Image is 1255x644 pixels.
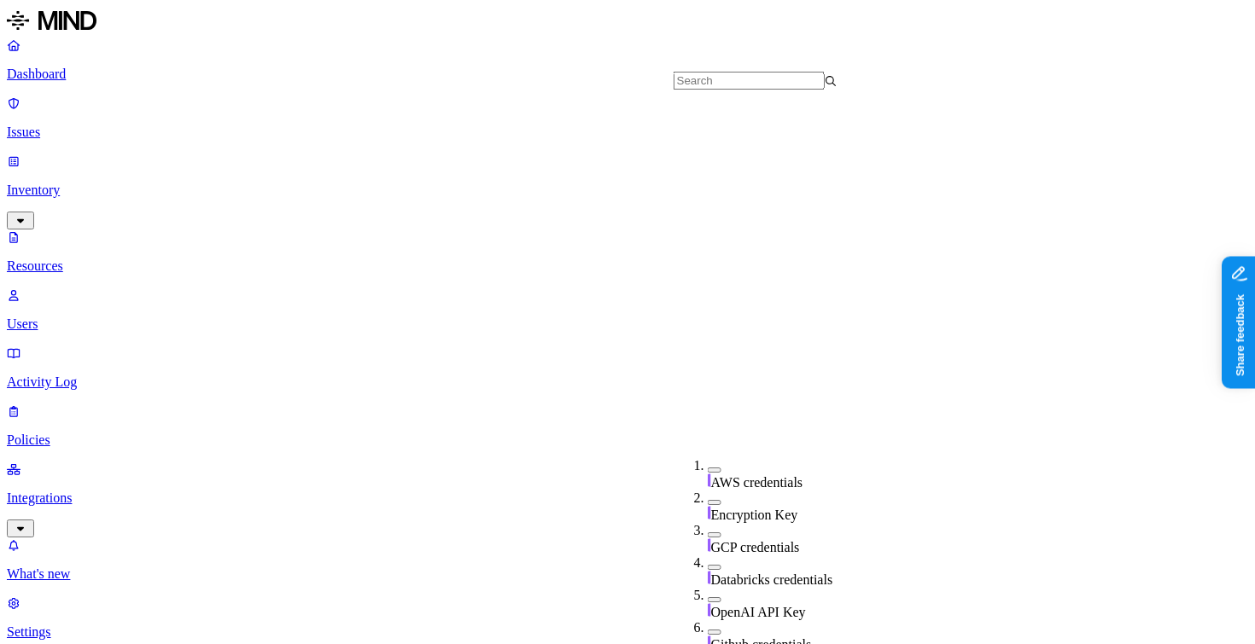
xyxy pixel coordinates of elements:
img: secret-line.svg [708,506,711,519]
p: Integrations [7,490,1248,506]
span: OpenAI API Key [711,605,806,619]
p: What's new [7,566,1248,582]
img: secret-line.svg [708,571,711,584]
a: Policies [7,403,1248,448]
p: Activity Log [7,374,1248,390]
a: Integrations [7,461,1248,535]
img: secret-line.svg [708,473,711,487]
a: Activity Log [7,345,1248,390]
span: Encryption Key [711,508,798,522]
img: secret-line.svg [708,603,711,617]
input: Search [674,72,825,90]
span: Databricks credentials [711,572,833,587]
p: Users [7,316,1248,332]
a: MIND [7,7,1248,38]
a: Dashboard [7,38,1248,82]
a: Resources [7,229,1248,274]
a: Users [7,287,1248,332]
a: What's new [7,537,1248,582]
p: Issues [7,125,1248,140]
span: GCP credentials [711,540,800,554]
a: Settings [7,595,1248,640]
p: Dashboard [7,67,1248,82]
a: Inventory [7,154,1248,227]
p: Inventory [7,183,1248,198]
p: Settings [7,624,1248,640]
span: AWS credentials [711,475,803,490]
img: MIND [7,7,96,34]
a: Issues [7,96,1248,140]
p: Policies [7,432,1248,448]
img: secret-line.svg [708,538,711,552]
p: Resources [7,258,1248,274]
